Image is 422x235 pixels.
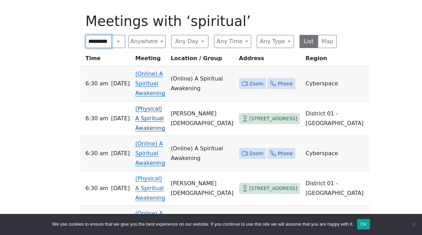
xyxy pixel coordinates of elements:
[168,171,236,206] td: [PERSON_NAME][DEMOGRAPHIC_DATA]
[257,35,294,48] button: Any Type
[357,219,370,229] button: Ok
[135,140,165,166] a: (Online) A Spiritual Awakening
[278,149,293,158] span: Phone
[86,149,108,158] span: 6:30 AM
[128,35,166,48] button: Anywhere
[303,171,369,206] td: District 01 - [GEOGRAPHIC_DATA]
[52,221,353,228] span: We use cookies to ensure that we give you the best experience on our website. If you continue to ...
[303,136,369,171] td: Cyberspace
[318,35,337,48] button: Map
[249,149,263,158] span: Zoom
[303,101,369,136] td: District 01 - [GEOGRAPHIC_DATA]
[249,114,297,123] span: [STREET_ADDRESS]
[111,35,125,48] button: Search
[135,70,165,96] a: (Online) A Spiritual Awakening
[135,105,165,131] a: (Physical) A Spiritual Awakening
[300,35,318,48] button: List
[86,13,337,29] h1: Meetings with ‘spiritual’
[303,66,369,101] td: Cyberspace
[171,35,208,48] button: Any Day
[80,54,133,66] th: Time
[249,79,263,88] span: Zoom
[168,136,236,171] td: (Online) A Spiritual Awakening
[249,184,297,193] span: [STREET_ADDRESS]
[278,79,293,88] span: Phone
[86,114,108,123] span: 6:30 AM
[410,221,417,228] span: No
[86,35,112,48] input: Search
[135,175,165,201] a: (Physical) A Spiritual Awakening
[111,184,130,193] span: [DATE]
[111,114,130,123] span: [DATE]
[168,54,236,66] th: Location / Group
[133,54,168,66] th: Meeting
[168,101,236,136] td: [PERSON_NAME][DEMOGRAPHIC_DATA]
[303,54,369,66] th: Region
[86,79,108,88] span: 6:30 AM
[111,149,130,158] span: [DATE]
[111,79,130,88] span: [DATE]
[214,35,251,48] button: Any Time
[236,54,303,66] th: Address
[86,184,108,193] span: 6:30 AM
[168,66,236,101] td: (Online) A Spiritual Awakening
